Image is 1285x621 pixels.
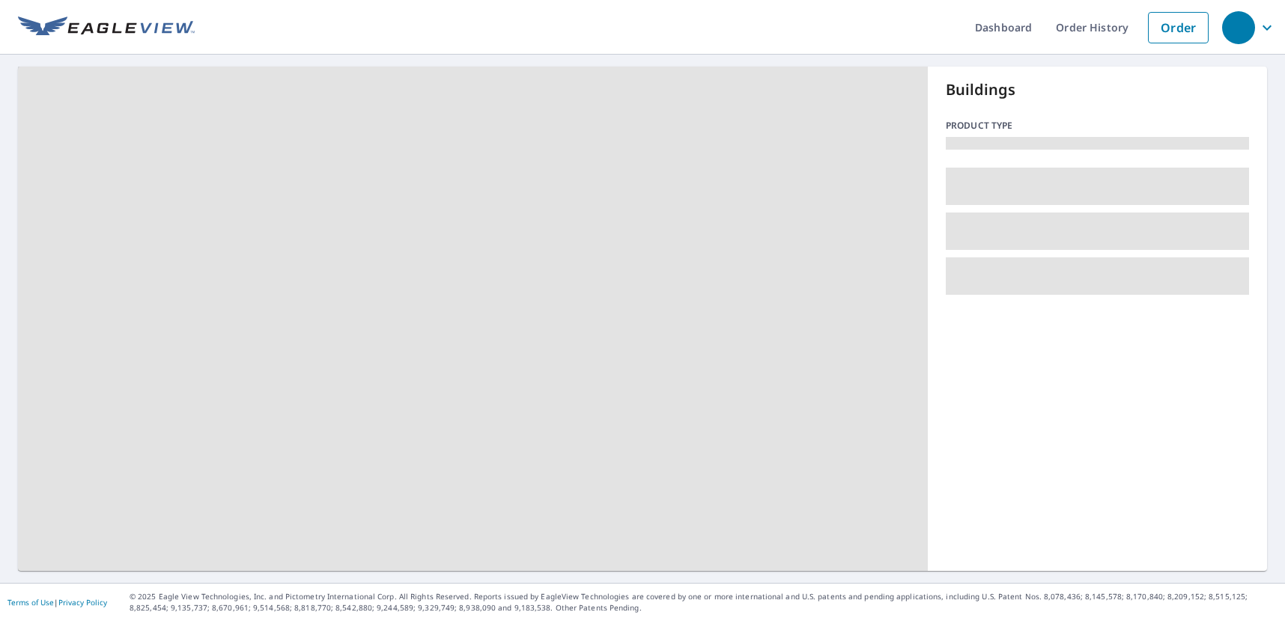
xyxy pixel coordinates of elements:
[18,16,195,39] img: EV Logo
[58,597,107,608] a: Privacy Policy
[946,79,1249,101] p: Buildings
[7,598,107,607] p: |
[7,597,54,608] a: Terms of Use
[946,119,1249,132] p: Product type
[1148,12,1209,43] a: Order
[130,591,1278,614] p: © 2025 Eagle View Technologies, Inc. and Pictometry International Corp. All Rights Reserved. Repo...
